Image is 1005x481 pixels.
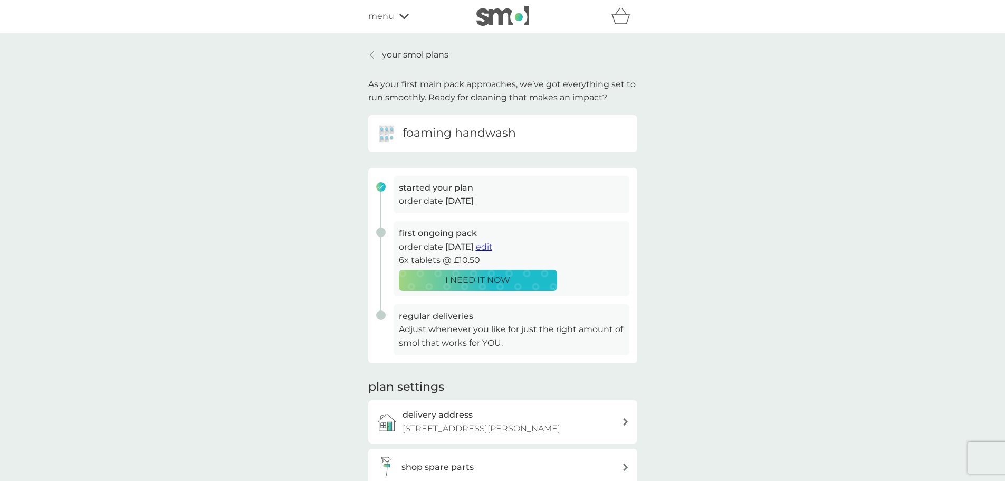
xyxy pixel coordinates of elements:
[399,253,624,267] p: 6x tablets @ £10.50
[376,123,397,144] img: foaming handwash
[368,10,394,23] span: menu
[399,323,624,350] p: Adjust whenever you like for just the right amount of smol that works for YOU.
[476,240,492,254] button: edit
[403,125,516,142] h6: foaming handwash
[368,379,444,395] h2: plan settings
[401,460,474,474] h3: shop spare parts
[403,408,473,422] h3: delivery address
[368,400,637,443] a: delivery address[STREET_ADDRESS][PERSON_NAME]
[399,227,624,240] h3: first ongoing pack
[611,6,637,27] div: basket
[476,242,492,252] span: edit
[476,6,529,26] img: smol
[399,181,624,195] h3: started your plan
[445,242,474,252] span: [DATE]
[399,240,624,254] p: order date
[368,78,637,105] p: As your first main pack approaches, we’ve got everything set to run smoothly. Ready for cleaning ...
[399,270,557,291] button: I NEED IT NOW
[382,48,448,62] p: your smol plans
[445,196,474,206] span: [DATE]
[403,422,560,436] p: [STREET_ADDRESS][PERSON_NAME]
[399,194,624,208] p: order date
[445,273,510,287] p: I NEED IT NOW
[368,48,448,62] a: your smol plans
[399,309,624,323] h3: regular deliveries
